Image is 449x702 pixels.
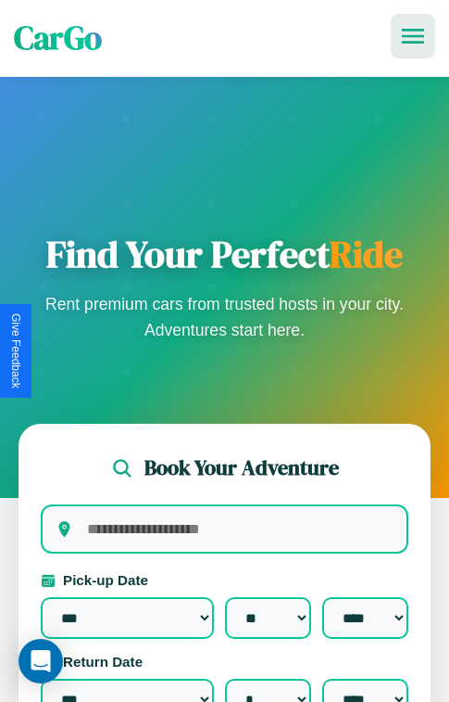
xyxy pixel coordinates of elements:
div: Give Feedback [9,313,22,389]
label: Pick-up Date [41,572,408,588]
h1: Find Your Perfect [40,232,410,276]
span: Ride [330,229,403,279]
div: Open Intercom Messenger [19,639,63,683]
span: CarGo [14,16,102,60]
label: Return Date [41,654,408,670]
h2: Book Your Adventure [144,453,339,482]
p: Rent premium cars from trusted hosts in your city. Adventures start here. [40,291,410,343]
